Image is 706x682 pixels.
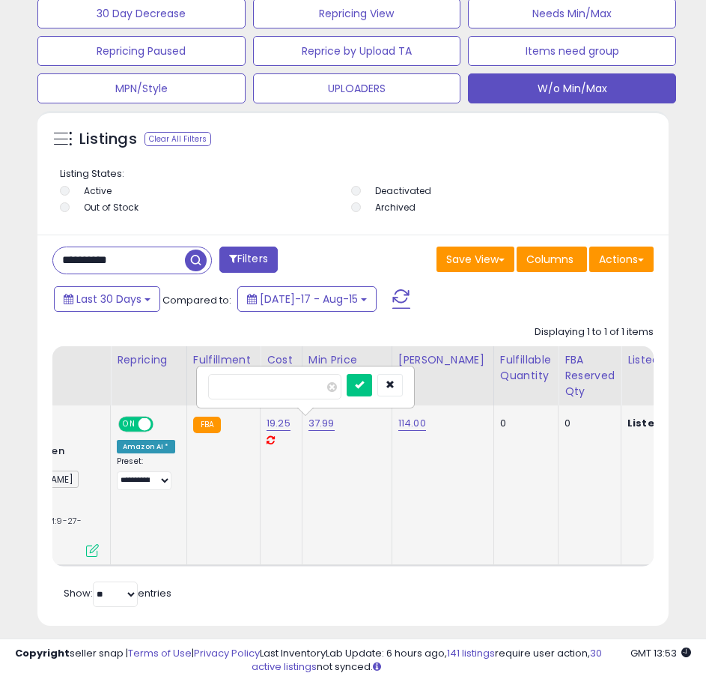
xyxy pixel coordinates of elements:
button: Repricing Paused [37,36,246,66]
p: Listing States: [60,167,650,181]
div: Fulfillment [193,352,254,368]
div: 0 [565,417,609,430]
button: Filters [219,247,278,273]
div: FBA Reserved Qty [565,352,615,399]
div: Repricing [117,352,180,368]
button: W/o Min/Max [468,73,676,103]
div: Displaying 1 to 1 of 1 items [535,325,654,340]
button: [DATE]-17 - Aug-15 [237,286,377,312]
span: Compared to: [162,293,231,307]
a: 30 active listings [252,646,602,675]
a: Privacy Policy [194,646,260,660]
span: Show: entries [64,586,171,600]
div: Amazon AI * [117,440,175,453]
span: [DATE]-17 - Aug-15 [260,292,358,307]
label: Archived [375,201,416,214]
a: 19.25 [267,416,290,431]
button: Columns [517,247,587,272]
button: MPN/Style [37,73,246,103]
button: Save View [436,247,514,272]
div: Clear All Filters [144,132,211,146]
b: Listed Price: [627,416,696,430]
label: Out of Stock [84,201,139,214]
span: Last 30 Days [76,292,141,307]
div: Min Price [308,352,386,368]
span: 2025-09-15 13:53 GMT [630,646,691,660]
small: FBA [193,417,221,433]
button: Actions [589,247,654,272]
button: Reprice by Upload TA [253,36,461,66]
button: UPLOADERS [253,73,461,103]
span: OFF [151,418,175,431]
h5: Listings [79,129,137,150]
button: Last 30 Days [54,286,160,312]
span: Columns [526,252,573,267]
a: 114.00 [398,416,426,431]
div: 0 [500,417,547,430]
div: Last InventoryLab Update: 6 hours ago, require user action, not synced. [252,647,691,675]
div: Cost [267,352,296,368]
label: Active [84,184,112,197]
a: Terms of Use [128,646,192,660]
div: Preset: [117,456,175,490]
span: ON [120,418,139,431]
a: 141 listings [447,646,495,660]
a: 37.99 [308,416,335,431]
div: [PERSON_NAME] [398,352,487,368]
strong: Copyright [15,646,70,660]
label: Deactivated [375,184,431,197]
button: Items need group [468,36,676,66]
div: Fulfillable Quantity [500,352,552,384]
div: seller snap | | [15,647,260,661]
